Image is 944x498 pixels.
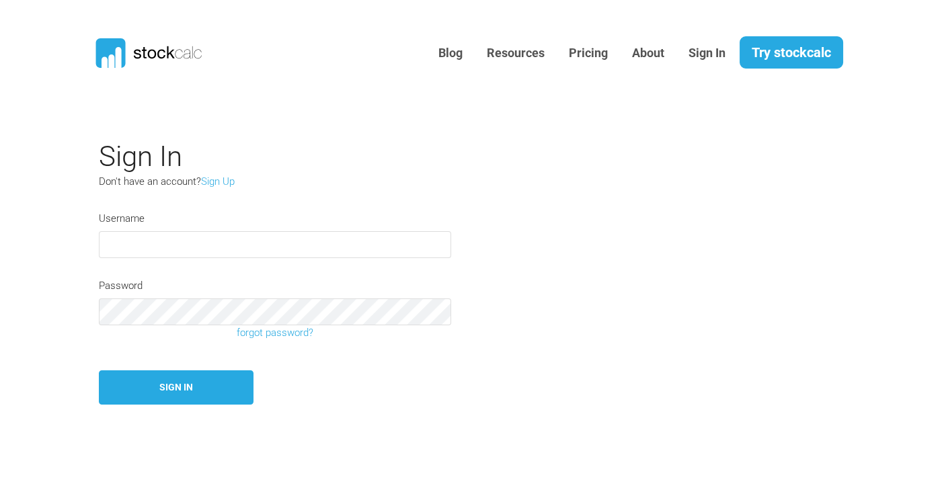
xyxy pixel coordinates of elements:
[559,37,618,70] a: Pricing
[99,370,253,405] button: Sign In
[678,37,736,70] a: Sign In
[201,175,235,188] a: Sign Up
[477,37,555,70] a: Resources
[622,37,674,70] a: About
[99,174,408,190] p: Don't have an account?
[99,140,717,173] h2: Sign In
[740,36,843,69] a: Try stockcalc
[99,211,145,226] label: Username
[89,325,461,341] a: forgot password?
[99,278,143,294] label: Password
[428,37,473,70] a: Blog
